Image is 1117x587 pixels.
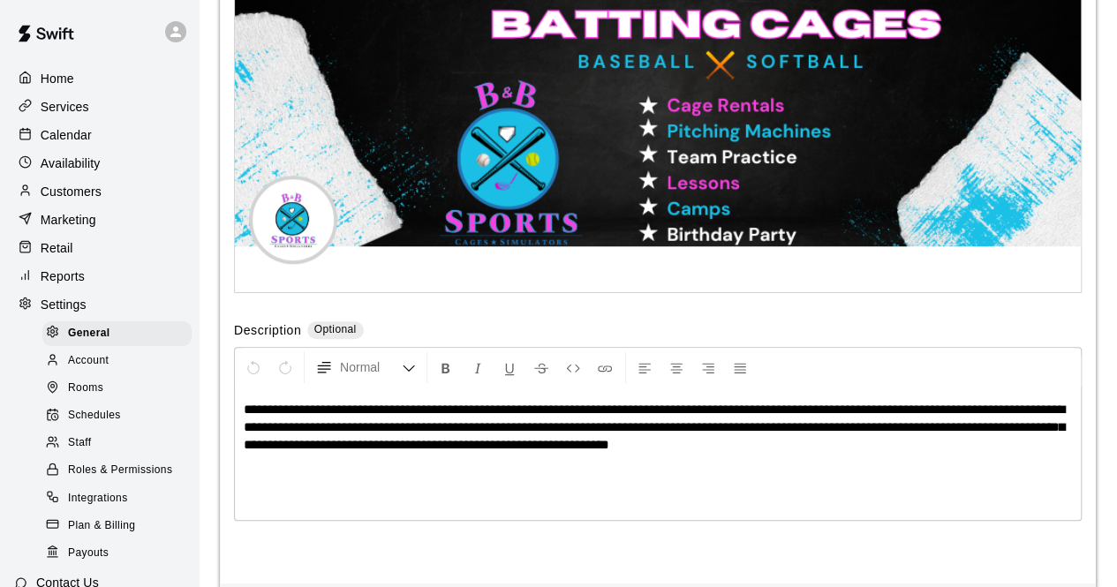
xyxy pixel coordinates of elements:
[41,239,73,257] p: Retail
[14,207,185,233] a: Marketing
[68,407,121,425] span: Schedules
[238,351,268,383] button: Undo
[725,351,755,383] button: Justify Align
[68,490,128,508] span: Integrations
[42,541,192,566] div: Payouts
[14,65,185,92] a: Home
[41,267,85,285] p: Reports
[14,263,185,290] a: Reports
[693,351,723,383] button: Right Align
[463,351,493,383] button: Format Italics
[68,325,110,342] span: General
[270,351,300,383] button: Redo
[14,94,185,120] a: Services
[42,403,199,430] a: Schedules
[42,349,192,373] div: Account
[42,512,199,539] a: Plan & Billing
[68,380,103,397] span: Rooms
[42,486,192,511] div: Integrations
[14,178,185,205] a: Customers
[41,211,96,229] p: Marketing
[14,235,185,261] a: Retail
[42,403,192,428] div: Schedules
[526,351,556,383] button: Format Strikethrough
[234,321,301,342] label: Description
[308,351,423,383] button: Formatting Options
[494,351,525,383] button: Format Underline
[42,347,199,374] a: Account
[431,351,461,383] button: Format Bold
[630,351,660,383] button: Left Align
[41,296,87,313] p: Settings
[68,462,172,479] span: Roles & Permissions
[14,291,185,318] a: Settings
[42,430,199,457] a: Staff
[41,154,101,172] p: Availability
[42,458,192,483] div: Roles & Permissions
[661,351,691,383] button: Center Align
[340,358,402,376] span: Normal
[41,98,89,116] p: Services
[42,485,199,512] a: Integrations
[42,514,192,538] div: Plan & Billing
[68,517,135,535] span: Plan & Billing
[14,122,185,148] a: Calendar
[314,323,357,335] span: Optional
[42,320,199,347] a: General
[42,375,199,403] a: Rooms
[590,351,620,383] button: Insert Link
[42,457,199,485] a: Roles & Permissions
[41,126,92,144] p: Calendar
[68,434,91,452] span: Staff
[42,431,192,455] div: Staff
[41,70,74,87] p: Home
[41,183,102,200] p: Customers
[42,321,192,346] div: General
[42,539,199,567] a: Payouts
[42,376,192,401] div: Rooms
[14,150,185,177] a: Availability
[68,545,109,562] span: Payouts
[68,352,109,370] span: Account
[558,351,588,383] button: Insert Code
